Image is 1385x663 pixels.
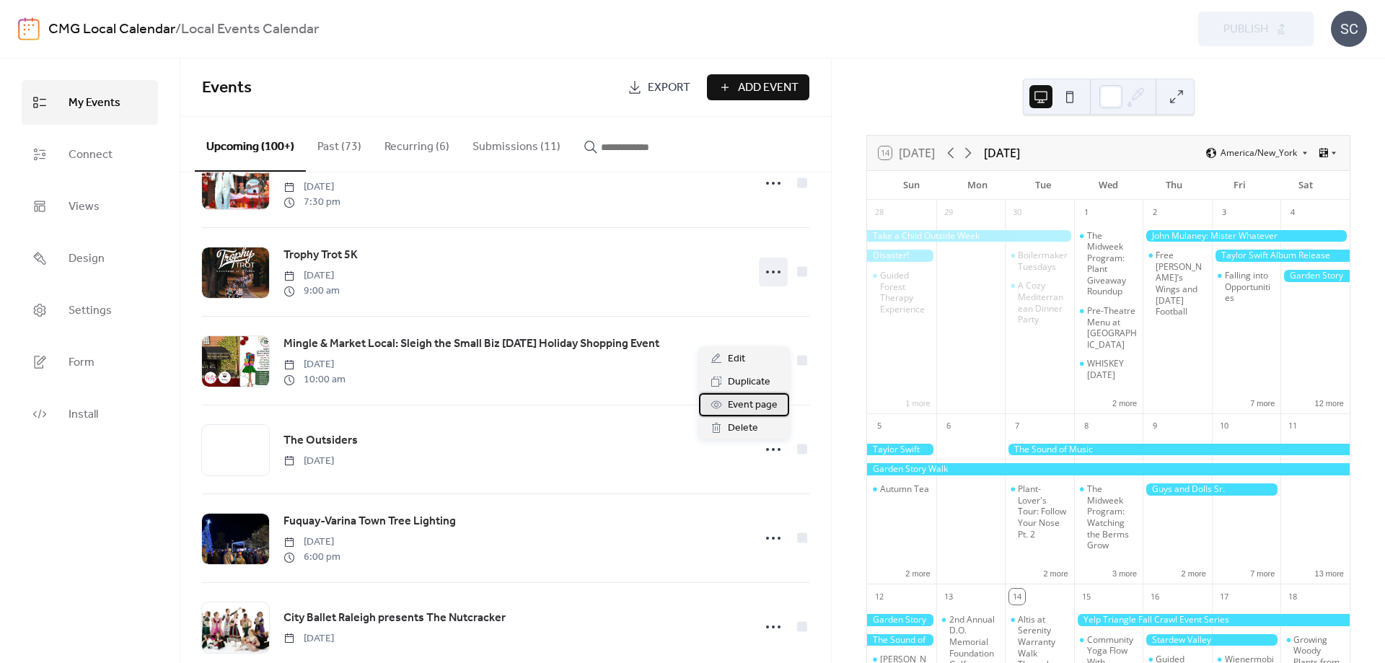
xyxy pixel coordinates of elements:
[283,432,358,449] span: The Outsiders
[1074,305,1143,350] div: Pre-Theatre Menu at Alley Twenty Six
[867,463,1350,475] div: Garden Story Walk
[1272,171,1338,200] div: Sat
[941,418,957,434] div: 6
[1216,589,1232,605] div: 17
[867,270,936,315] div: Guided Forest Therapy Experience
[1005,444,1350,456] div: The Sound of Music
[1018,250,1068,272] div: Boilermaker Tuesdays
[867,444,936,456] div: Taylor Swift Album Release Celebration
[1078,589,1094,605] div: 15
[22,80,158,125] a: My Events
[1018,280,1068,325] div: A Cozy Mediterranean Dinner Party
[22,288,158,333] a: Settings
[1216,205,1232,221] div: 3
[1212,270,1281,304] div: Falling into Opportunities
[1141,171,1207,200] div: Thu
[728,374,770,391] span: Duplicate
[1087,358,1138,380] div: WHISKEY [DATE]
[1244,396,1280,408] button: 7 more
[202,72,252,104] span: Events
[944,171,1010,200] div: Mon
[984,144,1020,162] div: [DATE]
[1078,205,1094,221] div: 1
[1156,250,1206,317] div: Free [PERSON_NAME]’s Wings and [DATE] Football
[48,16,175,43] a: CMG Local Calendar
[69,196,100,219] span: Views
[22,132,158,177] a: Connect
[283,454,334,469] span: [DATE]
[1221,149,1297,157] span: America/New_York
[69,144,113,167] span: Connect
[283,180,340,195] span: [DATE]
[1285,205,1301,221] div: 4
[1005,250,1074,272] div: Boilermaker Tuesdays
[1207,171,1272,200] div: Fri
[283,513,456,530] span: Fuquay-Varina Town Tree Lighting
[1074,230,1143,298] div: The Midweek Program: Plant Giveaway Roundup
[1244,566,1280,579] button: 7 more
[1285,418,1301,434] div: 11
[22,236,158,281] a: Design
[1285,589,1301,605] div: 18
[195,117,306,172] button: Upcoming (100+)
[941,589,957,605] div: 13
[1309,566,1350,579] button: 13 more
[1147,418,1163,434] div: 9
[941,205,957,221] div: 29
[69,403,98,426] span: Install
[1143,250,1212,317] div: Free Gussie’s Wings and Thursday Football
[283,247,358,264] span: Trophy Trot 5K
[283,246,358,265] a: Trophy Trot 5K
[1074,614,1350,626] div: Yelp Triangle Fall Crawl Event Series
[461,117,572,170] button: Submissions (11)
[728,420,758,437] span: Delete
[871,418,887,434] div: 5
[1087,230,1138,298] div: The Midweek Program: Plant Giveaway Roundup
[1143,230,1350,242] div: John Mulaney: Mister Whatever
[728,351,745,368] span: Edit
[728,397,778,414] span: Event page
[18,17,40,40] img: logo
[1005,280,1074,325] div: A Cozy Mediterranean Dinner Party
[900,396,936,408] button: 1 more
[1176,566,1212,579] button: 2 more
[1147,589,1163,605] div: 16
[283,550,340,565] span: 6:00 pm
[283,609,506,628] a: City Ballet Raleigh presents The Nutcracker
[1037,566,1073,579] button: 2 more
[283,372,346,387] span: 10:00 am
[867,250,936,262] div: Disaster!
[283,357,346,372] span: [DATE]
[1147,205,1163,221] div: 2
[283,268,340,284] span: [DATE]
[867,230,1074,242] div: Take a Child Outside Week
[1107,396,1143,408] button: 2 more
[1078,418,1094,434] div: 8
[1331,11,1367,47] div: SC
[1009,589,1025,605] div: 14
[283,335,659,354] a: Mingle & Market Local: Sleigh the Small Biz [DATE] Holiday Shopping Event
[22,392,158,436] a: Install
[1018,483,1068,540] div: Plant-Lover's Tour: Follow Your Nose Pt. 2
[1216,418,1232,434] div: 10
[738,79,799,97] span: Add Event
[1005,483,1074,540] div: Plant-Lover's Tour: Follow Your Nose Pt. 2
[1009,418,1025,434] div: 7
[69,351,94,374] span: Form
[1009,205,1025,221] div: 30
[283,631,334,646] span: [DATE]
[1074,483,1143,551] div: The Midweek Program: Watching the Berms Grow
[1309,396,1350,408] button: 12 more
[867,634,936,646] div: The Sound of Music
[1143,634,1280,646] div: Stardew Valley
[617,74,701,100] a: Export
[283,284,340,299] span: 9:00 am
[880,270,931,315] div: Guided Forest Therapy Experience
[373,117,461,170] button: Recurring (6)
[1143,483,1280,496] div: Guys and Dolls Sr.
[175,16,181,43] b: /
[707,74,809,100] a: Add Event
[1212,250,1350,262] div: Taylor Swift Album Release Celebration
[879,171,944,200] div: Sun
